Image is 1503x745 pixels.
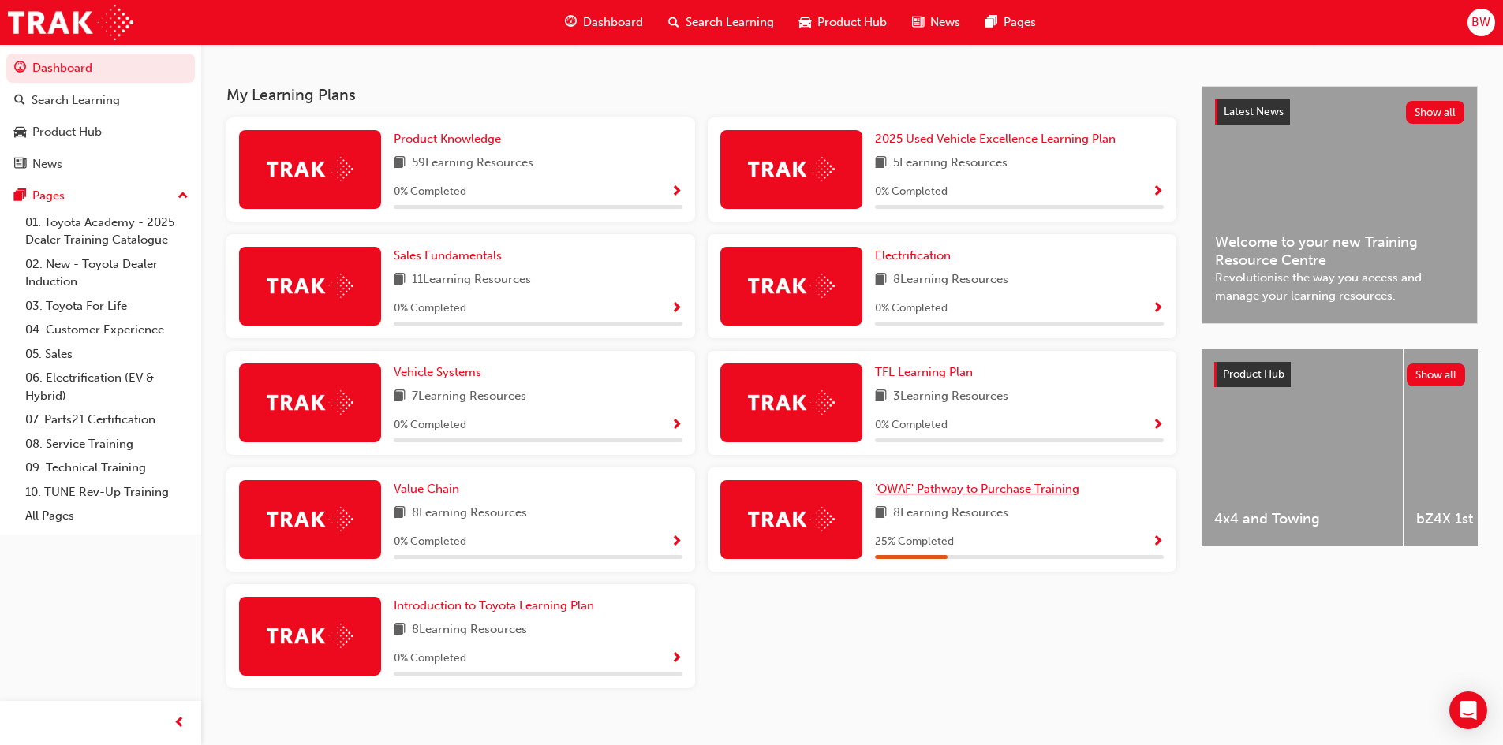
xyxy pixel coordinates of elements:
[875,416,948,434] span: 0 % Completed
[412,387,526,407] span: 7 Learning Resources
[19,480,195,505] a: 10. TUNE Rev-Up Training
[1215,233,1464,269] span: Welcome to your new Training Resource Centre
[8,5,133,40] img: Trak
[671,532,682,552] button: Show Progress
[6,181,195,210] button: Pages
[1224,105,1284,118] span: Latest News
[267,624,353,648] img: Trak
[412,270,531,290] span: 11 Learning Resources
[875,247,957,265] a: Electrification
[875,504,887,523] span: book-icon
[6,50,195,181] button: DashboardSearch LearningProduct HubNews
[32,155,62,173] div: News
[19,294,195,318] a: 03. Toyota For Life
[394,130,507,148] a: Product Knowledge
[19,252,195,294] a: 02. New - Toyota Dealer Induction
[875,365,973,379] span: TFL Learning Plan
[14,61,26,76] span: guage-icon
[671,652,682,666] span: Show Progress
[394,533,466,551] span: 0 % Completed
[394,620,406,640] span: book-icon
[1215,99,1464,125] a: Latest NewsShow all
[671,419,682,433] span: Show Progress
[178,186,189,207] span: up-icon
[394,363,488,382] a: Vehicle Systems
[394,270,406,290] span: book-icon
[875,363,979,382] a: TFL Learning Plan
[748,507,835,531] img: Trak
[656,6,787,39] a: search-iconSearch Learning
[1407,363,1466,386] button: Show all
[394,504,406,523] span: book-icon
[394,650,466,668] span: 0 % Completed
[875,130,1122,148] a: 2025 Used Vehicle Excellence Learning Plan
[226,86,1176,104] h3: My Learning Plans
[267,507,353,531] img: Trak
[32,91,120,110] div: Search Learning
[19,342,195,367] a: 05. Sales
[552,6,656,39] a: guage-iconDashboard
[748,274,835,298] img: Trak
[412,620,527,640] span: 8 Learning Resources
[19,504,195,528] a: All Pages
[748,390,835,415] img: Trak
[412,504,527,523] span: 8 Learning Resources
[671,185,682,199] span: Show Progress
[893,504,1008,523] span: 8 Learning Resources
[1214,510,1390,528] span: 4x4 and Towing
[19,432,195,456] a: 08. Service Training
[893,154,1008,173] span: 5 Learning Resources
[32,187,65,205] div: Pages
[875,154,887,173] span: book-icon
[19,210,195,252] a: 01. Toyota Academy - 2025 Dealer Training Catalogue
[267,274,353,298] img: Trak
[787,6,899,39] a: car-iconProduct Hub
[899,6,973,39] a: news-iconNews
[394,416,466,434] span: 0 % Completed
[1449,691,1487,729] div: Open Intercom Messenger
[1223,367,1284,381] span: Product Hub
[1152,419,1164,433] span: Show Progress
[1004,13,1036,32] span: Pages
[875,132,1116,146] span: 2025 Used Vehicle Excellence Learning Plan
[1214,362,1465,387] a: Product HubShow all
[394,300,466,318] span: 0 % Completed
[19,456,195,480] a: 09. Technical Training
[893,387,1008,407] span: 3 Learning Resources
[19,366,195,408] a: 06. Electrification (EV & Hybrid)
[1406,101,1465,124] button: Show all
[583,13,643,32] span: Dashboard
[267,157,353,181] img: Trak
[875,270,887,290] span: book-icon
[1202,349,1403,546] a: 4x4 and Towing
[1152,415,1164,435] button: Show Progress
[1471,13,1490,32] span: BW
[1467,9,1495,36] button: BW
[799,13,811,32] span: car-icon
[893,270,1008,290] span: 8 Learning Resources
[394,598,594,613] span: Introduction to Toyota Learning Plan
[875,480,1086,498] a: 'OWAF' Pathway to Purchase Training
[1152,532,1164,552] button: Show Progress
[394,154,406,173] span: book-icon
[1215,269,1464,304] span: Revolutionise the way you access and manage your learning resources.
[1152,299,1164,318] button: Show Progress
[668,13,679,32] span: search-icon
[394,247,508,265] a: Sales Fundamentals
[686,13,774,32] span: Search Learning
[14,125,26,140] span: car-icon
[32,123,102,141] div: Product Hub
[1152,182,1164,202] button: Show Progress
[394,248,502,263] span: Sales Fundamentals
[671,649,682,669] button: Show Progress
[748,157,835,181] img: Trak
[1152,535,1164,549] span: Show Progress
[14,158,26,172] span: news-icon
[394,480,465,498] a: Value Chain
[267,390,353,415] img: Trak
[6,86,195,115] a: Search Learning
[19,408,195,432] a: 07. Parts21 Certification
[875,183,948,201] span: 0 % Completed
[394,597,600,615] a: Introduction to Toyota Learning Plan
